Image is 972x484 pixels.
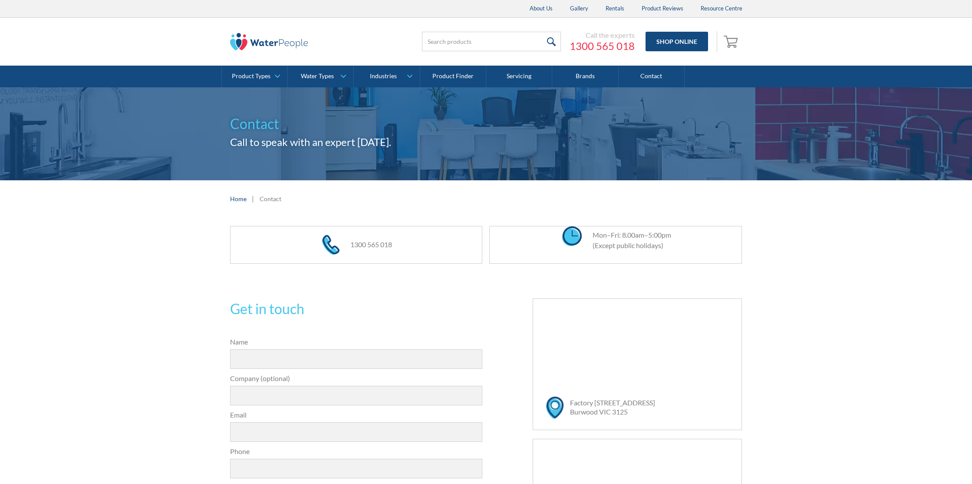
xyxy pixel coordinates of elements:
[230,134,742,150] h2: Call to speak with an expert [DATE].
[724,34,740,48] img: shopping cart
[646,32,708,51] a: Shop Online
[420,66,486,87] a: Product Finder
[230,298,483,319] h2: Get in touch
[232,73,270,80] div: Product Types
[570,31,635,40] div: Call the experts
[552,66,618,87] a: Brands
[230,194,247,203] a: Home
[722,31,742,52] a: Open cart
[619,66,685,87] a: Contact
[230,373,483,384] label: Company (optional)
[354,66,419,87] a: Industries
[422,32,561,51] input: Search products
[570,398,655,416] a: Factory [STREET_ADDRESS]Burwood VIC 3125
[486,66,552,87] a: Servicing
[570,40,635,53] a: 1300 565 018
[370,73,397,80] div: Industries
[260,194,281,203] div: Contact
[322,235,339,255] img: phone icon
[230,446,483,457] label: Phone
[222,66,287,87] a: Product Types
[230,33,308,50] img: The Water People
[251,193,255,204] div: |
[230,113,742,134] h1: Contact
[301,73,334,80] div: Water Types
[230,337,483,347] label: Name
[584,230,671,251] div: Mon–Fri: 8.00am–5:00pm (Except public holidays)
[230,410,483,420] label: Email
[350,240,392,249] a: 1300 565 018
[562,226,582,246] img: clock icon
[546,397,563,419] img: map marker icon
[288,66,353,87] a: Water Types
